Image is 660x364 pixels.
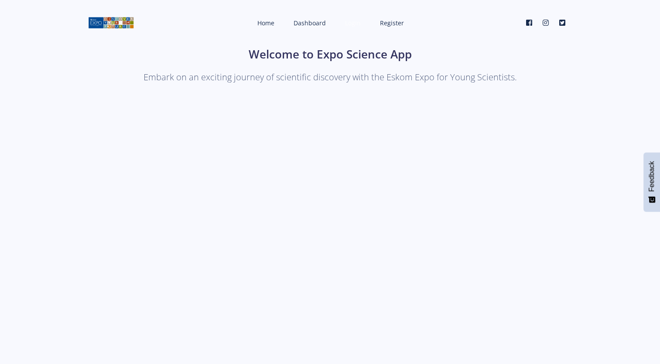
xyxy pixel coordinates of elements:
a: Register [371,11,411,34]
span: Register [380,19,404,27]
p: Embark on an exciting journey of scientific discovery with the Eskom Expo for Young Scientists. [88,70,572,85]
a: Dashboard [285,11,333,34]
h1: Welcome to Expo Science App [88,46,572,63]
span: Login [345,19,361,27]
img: logo01.png [88,16,134,29]
span: Feedback [648,161,656,192]
span: Home [257,19,274,27]
button: Feedback - Show survey [643,152,660,212]
span: Dashboard [294,19,326,27]
a: Home [249,11,281,34]
a: Login [336,11,368,34]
